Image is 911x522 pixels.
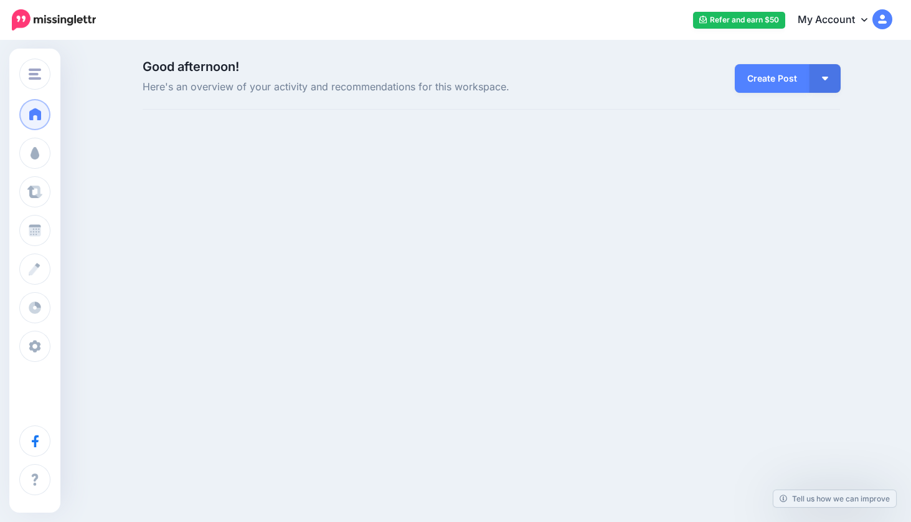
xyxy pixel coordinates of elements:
[143,59,239,74] span: Good afternoon!
[735,64,810,93] a: Create Post
[773,490,896,507] a: Tell us how we can improve
[12,9,96,31] img: Missinglettr
[785,5,892,36] a: My Account
[822,77,828,80] img: arrow-down-white.png
[29,69,41,80] img: menu.png
[143,79,602,95] span: Here's an overview of your activity and recommendations for this workspace.
[693,12,785,29] a: Refer and earn $50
